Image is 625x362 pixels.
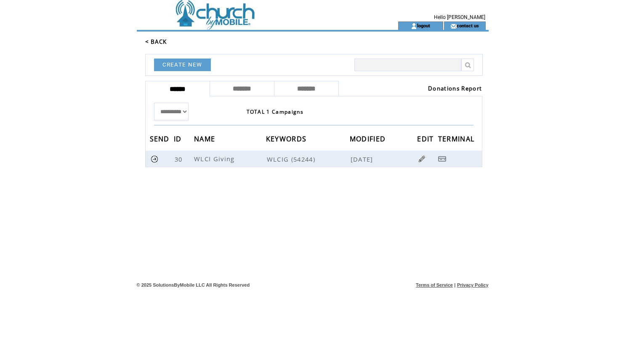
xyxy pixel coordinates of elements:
span: TERMINAL [438,132,477,148]
span: ID [174,132,184,148]
a: contact us [457,23,479,28]
span: TOTAL 1 Campaigns [247,108,304,115]
a: logout [417,23,430,28]
span: | [454,282,455,287]
span: WLCIG (54244) [267,155,349,163]
a: Donations Report [428,85,482,92]
span: EDIT [417,132,436,148]
span: 30 [175,155,185,163]
span: NAME [194,132,217,148]
img: contact_us_icon.gif [450,23,457,29]
span: Hello [PERSON_NAME] [434,14,485,20]
a: ID [174,136,184,141]
a: CREATE NEW [154,59,211,71]
img: account_icon.gif [411,23,417,29]
a: < BACK [145,38,167,45]
span: SEND [150,132,172,148]
span: WLCI Giving [194,154,237,163]
span: © 2025 SolutionsByMobile LLC All Rights Reserved [137,282,250,287]
span: KEYWORDS [266,132,309,148]
a: Terms of Service [416,282,453,287]
span: [DATE] [351,155,375,163]
a: KEYWORDS [266,136,309,141]
span: MODIFIED [350,132,388,148]
a: Privacy Policy [457,282,489,287]
a: NAME [194,136,217,141]
a: MODIFIED [350,136,388,141]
